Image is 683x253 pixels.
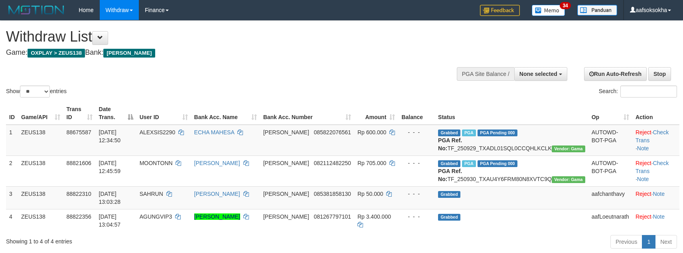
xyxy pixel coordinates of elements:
[140,191,163,197] span: SAHRUN
[18,125,63,156] td: ZEUS138
[610,235,642,249] a: Previous
[438,191,460,198] span: Grabbed
[263,160,309,166] span: [PERSON_NAME]
[191,102,260,125] th: Bank Acc. Name: activate to sort column ascending
[577,5,617,16] img: panduan.png
[637,145,649,151] a: Note
[67,129,91,135] span: 88675587
[514,67,567,81] button: None selected
[263,213,309,220] span: [PERSON_NAME]
[653,213,665,220] a: Note
[99,160,121,174] span: [DATE] 12:45:59
[519,71,557,77] span: None selected
[632,186,679,209] td: ·
[18,102,63,125] th: Game/API: activate to sort column ascending
[637,176,649,182] a: Note
[6,86,67,98] label: Show entries
[632,155,679,186] td: · ·
[194,213,240,220] a: [PERSON_NAME]
[457,67,514,81] div: PGA Site Balance /
[653,191,665,197] a: Note
[480,5,520,16] img: Feedback.jpg
[99,191,121,205] span: [DATE] 13:03:28
[632,125,679,156] td: · ·
[99,129,121,143] span: [DATE] 12:34:50
[67,191,91,197] span: 88822310
[194,191,240,197] a: [PERSON_NAME]
[599,86,677,98] label: Search:
[636,160,669,174] a: Check Trans
[136,102,191,125] th: User ID: activate to sort column ascending
[438,129,460,136] span: Grabbed
[357,191,383,197] span: Rp 50.000
[357,213,391,220] span: Rp 3.400.000
[99,213,121,228] span: [DATE] 13:04:57
[401,213,432,221] div: - - -
[18,155,63,186] td: ZEUS138
[6,209,18,232] td: 4
[194,129,234,135] a: ECHA MAHESA
[552,176,585,183] span: Vendor URL: https://trx31.1velocity.biz
[401,128,432,136] div: - - -
[435,155,588,186] td: TF_250930_TXAU4Y6FRM80N8XVTC9Q
[478,129,517,136] span: PGA Pending
[401,159,432,167] div: - - -
[636,129,669,143] a: Check Trans
[438,137,462,151] b: PGA Ref. No:
[67,213,91,220] span: 88822356
[6,125,18,156] td: 1
[462,129,476,136] span: Marked by aafpengsreynich
[263,191,309,197] span: [PERSON_NAME]
[636,129,651,135] a: Reject
[63,102,96,125] th: Trans ID: activate to sort column ascending
[398,102,435,125] th: Balance
[354,102,398,125] th: Amount: activate to sort column ascending
[20,86,50,98] select: Showentries
[6,49,447,57] h4: Game: Bank:
[632,102,679,125] th: Action
[314,160,351,166] span: Copy 082112482250 to clipboard
[462,160,476,167] span: Marked by aafpengsreynich
[435,125,588,156] td: TF_250929_TXADL01SQL0CCQHLKCLK
[588,125,632,156] td: AUTOWD-BOT-PGA
[632,209,679,232] td: ·
[478,160,517,167] span: PGA Pending
[140,213,172,220] span: AGUNGVIP3
[314,213,351,220] span: Copy 081267797101 to clipboard
[588,155,632,186] td: AUTOWD-BOT-PGA
[648,67,671,81] a: Stop
[140,160,173,166] span: MOONTONN
[552,145,585,152] span: Vendor URL: https://trx31.1velocity.biz
[6,234,278,245] div: Showing 1 to 4 of 4 entries
[655,235,677,249] a: Next
[28,49,85,58] span: OXPLAY > ZEUS138
[620,86,677,98] input: Search:
[6,4,67,16] img: MOTION_logo.png
[314,191,351,197] span: Copy 085381858130 to clipboard
[260,102,354,125] th: Bank Acc. Number: activate to sort column ascending
[194,160,240,166] a: [PERSON_NAME]
[438,214,460,221] span: Grabbed
[96,102,136,125] th: Date Trans.: activate to sort column descending
[588,102,632,125] th: Op: activate to sort column ascending
[140,129,176,135] span: ALEXSIS2290
[18,209,63,232] td: ZEUS138
[401,190,432,198] div: - - -
[6,186,18,209] td: 3
[588,209,632,232] td: aafLoeutnarath
[357,129,386,135] span: Rp 600.000
[588,186,632,209] td: aafchanthavy
[67,160,91,166] span: 88821606
[18,186,63,209] td: ZEUS138
[584,67,647,81] a: Run Auto-Refresh
[560,2,570,9] span: 34
[314,129,351,135] span: Copy 085822076561 to clipboard
[438,160,460,167] span: Grabbed
[6,155,18,186] td: 2
[435,102,588,125] th: Status
[6,29,447,45] h1: Withdraw List
[636,160,651,166] a: Reject
[357,160,386,166] span: Rp 705.000
[263,129,309,135] span: [PERSON_NAME]
[103,49,155,58] span: [PERSON_NAME]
